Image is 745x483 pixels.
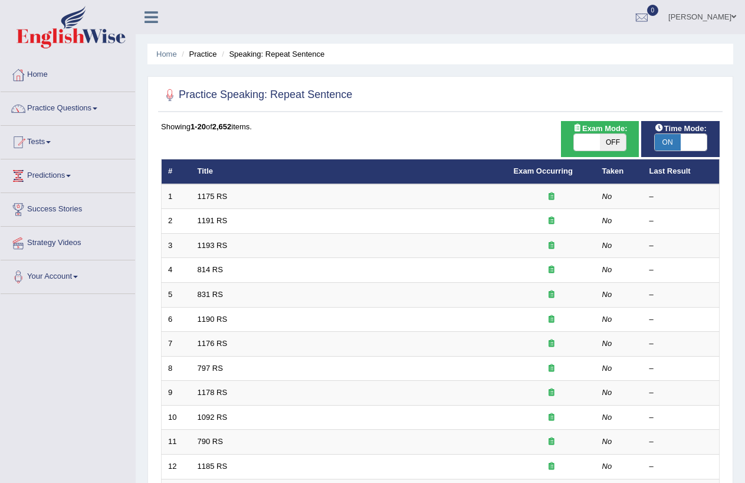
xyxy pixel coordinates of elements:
td: 5 [162,283,191,308]
a: Practice Questions [1,92,135,122]
th: Title [191,159,507,184]
div: – [649,412,713,423]
div: Show exams occurring in exams [561,121,639,157]
div: – [649,363,713,374]
span: OFF [600,134,626,151]
a: Predictions [1,159,135,189]
td: 11 [162,430,191,455]
em: No [602,265,612,274]
a: 790 RS [198,437,223,446]
div: Showing of items. [161,121,720,132]
em: No [602,413,612,422]
div: Exam occurring question [514,436,589,448]
a: 1191 RS [198,216,228,225]
a: 1092 RS [198,413,228,422]
div: Exam occurring question [514,216,589,227]
a: Success Stories [1,193,135,223]
div: – [649,338,713,350]
div: – [649,314,713,325]
th: # [162,159,191,184]
em: No [602,290,612,299]
div: Exam occurring question [514,461,589,472]
div: – [649,216,713,227]
div: – [649,240,713,252]
em: No [602,241,612,250]
td: 1 [162,184,191,209]
a: 1193 RS [198,241,228,250]
span: Exam Mode: [568,122,632,135]
td: 7 [162,332,191,357]
div: – [649,387,713,399]
td: 6 [162,307,191,332]
td: 10 [162,405,191,430]
em: No [602,462,612,471]
td: 12 [162,454,191,479]
div: – [649,265,713,276]
a: 831 RS [198,290,223,299]
div: – [649,289,713,301]
div: Exam occurring question [514,265,589,276]
a: 797 RS [198,364,223,373]
th: Last Result [643,159,720,184]
div: – [649,436,713,448]
div: Exam occurring question [514,363,589,374]
a: Home [156,50,177,58]
td: 9 [162,381,191,406]
a: 1178 RS [198,388,228,397]
div: – [649,461,713,472]
div: Exam occurring question [514,289,589,301]
span: 0 [647,5,659,16]
h2: Practice Speaking: Repeat Sentence [161,86,352,104]
a: 1185 RS [198,462,228,471]
span: ON [655,134,681,151]
a: Exam Occurring [514,167,573,175]
em: No [602,192,612,201]
b: 2,652 [212,122,232,131]
div: Exam occurring question [514,314,589,325]
th: Taken [596,159,643,184]
td: 4 [162,258,191,283]
em: No [602,364,612,373]
span: OFF [707,134,733,151]
li: Practice [179,48,216,60]
em: No [602,339,612,348]
a: 1175 RS [198,192,228,201]
td: 8 [162,356,191,381]
td: 2 [162,209,191,234]
li: Speaking: Repeat Sentence [219,48,324,60]
em: No [602,437,612,446]
a: Home [1,58,135,88]
a: 1176 RS [198,339,228,348]
em: No [602,388,612,397]
a: Your Account [1,260,135,290]
span: Time Mode: [650,122,711,135]
em: No [602,315,612,324]
em: No [602,216,612,225]
div: Exam occurring question [514,412,589,423]
div: Exam occurring question [514,191,589,203]
div: Exam occurring question [514,387,589,399]
a: Tests [1,126,135,155]
a: 814 RS [198,265,223,274]
a: Strategy Videos [1,227,135,256]
div: Exam occurring question [514,240,589,252]
td: 3 [162,233,191,258]
a: 1190 RS [198,315,228,324]
div: Exam occurring question [514,338,589,350]
div: – [649,191,713,203]
b: 1-20 [191,122,206,131]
